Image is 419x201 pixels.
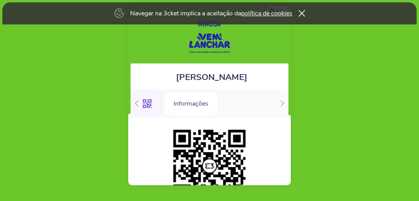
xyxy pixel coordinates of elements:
a: política de cookies [241,9,292,18]
img: Mimosa Vem Lanchar [166,10,253,60]
a: Informações [163,99,219,107]
div: Informações [163,91,219,116]
span: [PERSON_NAME] [176,71,247,83]
p: Navegar na 3cket implica a aceitação da [130,9,292,18]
